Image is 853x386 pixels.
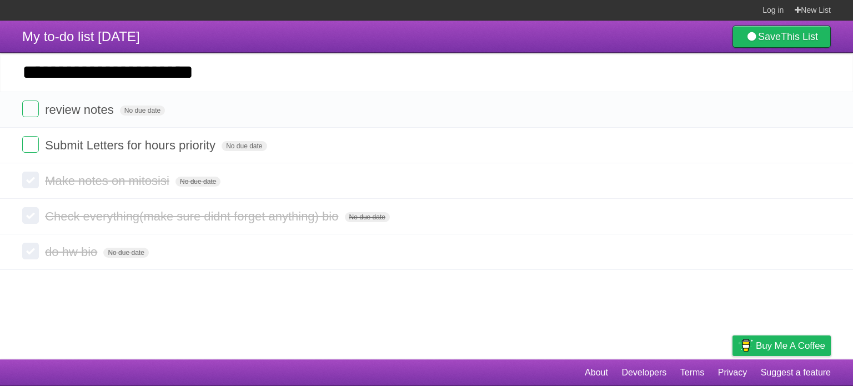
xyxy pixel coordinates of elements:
a: Terms [680,362,705,383]
span: Check everything(make sure didnt forget anything) bio [45,209,341,223]
span: do hw bio [45,245,100,259]
label: Done [22,207,39,224]
span: review notes [45,103,117,117]
b: This List [781,31,818,42]
label: Done [22,243,39,259]
a: Developers [621,362,666,383]
span: No due date [175,177,220,187]
span: No due date [345,212,390,222]
a: Suggest a feature [761,362,831,383]
span: No due date [120,106,165,116]
span: My to-do list [DATE] [22,29,140,44]
img: Buy me a coffee [738,336,753,355]
a: SaveThis List [732,26,831,48]
span: Buy me a coffee [756,336,825,355]
label: Done [22,136,39,153]
span: No due date [222,141,267,151]
span: Make notes on mitosisi [45,174,172,188]
span: No due date [103,248,148,258]
label: Done [22,172,39,188]
a: Privacy [718,362,747,383]
label: Done [22,101,39,117]
a: About [585,362,608,383]
span: Submit Letters for hours priority [45,138,218,152]
a: Buy me a coffee [732,335,831,356]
